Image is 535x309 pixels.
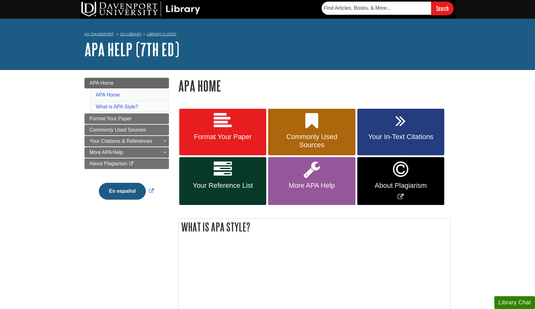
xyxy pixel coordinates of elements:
[273,182,350,190] span: More APA Help
[84,147,169,158] a: More APA Help
[322,2,454,15] form: Searches DU Library's articles, books, and more
[357,109,444,156] a: Your In-Text Citations
[84,113,169,124] a: Format Your Paper
[89,138,152,144] span: Your Citations & References
[179,219,450,235] h2: What is APA Style?
[431,2,454,15] input: Search
[89,150,123,155] span: More APA Help
[179,109,266,156] a: Format Your Paper
[84,78,169,88] a: APA Home
[268,157,355,205] a: More APA Help
[84,158,169,169] a: About Plagiarism
[89,127,146,132] span: Commonly Used Sources
[362,182,440,190] span: About Plagiarism
[84,40,179,59] a: APA Help (7th Ed)
[178,78,451,94] h1: APA Home
[99,183,145,200] button: En español
[84,125,169,135] a: Commonly Used Sources
[81,2,200,17] img: DU Library
[97,188,155,194] a: Link opens in new window
[184,182,262,190] span: Your Reference List
[184,133,262,141] span: Format Your Paper
[179,157,266,205] a: Your Reference List
[357,157,444,205] a: Link opens in new window
[89,161,127,166] span: About Plagiarism
[273,133,350,149] span: Commonly Used Sources
[84,30,451,40] nav: breadcrumb
[129,162,134,166] i: This link opens in a new window
[84,136,169,147] a: Your Citations & References
[96,104,138,109] a: What is APA Style?
[120,32,142,36] a: DU Library
[84,32,114,37] a: My Davenport
[268,109,355,156] a: Commonly Used Sources
[147,32,176,36] a: Library Guides
[89,80,114,86] span: APA Home
[84,78,169,210] div: Guide Page Menu
[96,92,120,97] a: APA Home
[322,2,431,15] input: Find Articles, Books, & More...
[362,133,440,141] span: Your In-Text Citations
[89,116,131,121] span: Format Your Paper
[494,296,535,309] button: Library Chat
